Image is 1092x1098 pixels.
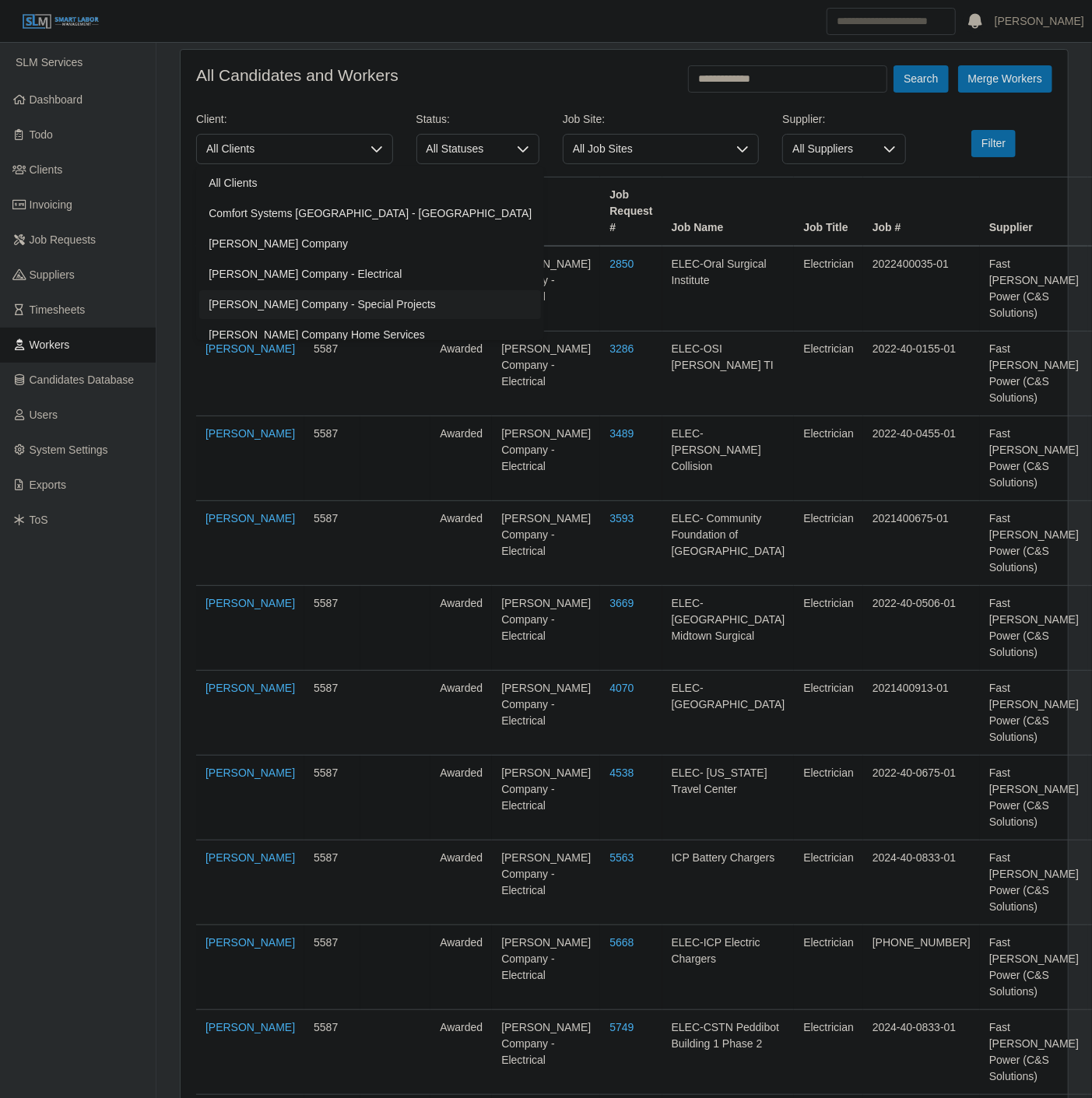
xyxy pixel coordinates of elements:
[199,199,541,228] li: Comfort Systems USA - Central TX
[205,512,295,524] a: [PERSON_NAME]
[196,111,227,128] label: Client:
[492,671,600,756] td: [PERSON_NAME] Company - Electrical
[30,128,53,141] span: Todo
[980,177,1088,247] th: Supplier
[30,479,66,491] span: Exports
[304,1010,360,1095] td: 5587
[304,840,360,925] td: 5587
[563,111,605,128] label: Job Site:
[600,177,662,247] th: Job Request #
[980,332,1088,416] td: Fast [PERSON_NAME] Power (C&S Solutions)
[16,56,83,68] span: SLM Services
[980,840,1088,925] td: Fast [PERSON_NAME] Power (C&S Solutions)
[662,840,795,925] td: ICP Battery Chargers
[430,1010,492,1095] td: awarded
[205,427,295,440] a: [PERSON_NAME]
[30,233,97,246] span: Job Requests
[492,925,600,1010] td: [PERSON_NAME] Company - Electrical
[827,8,956,35] input: Search
[794,416,863,501] td: Electrician
[863,840,980,925] td: 2024-40-0833-01
[794,177,863,247] th: Job Title
[794,925,863,1010] td: Electrician
[492,586,600,671] td: [PERSON_NAME] Company - Electrical
[430,586,492,671] td: awarded
[304,671,360,756] td: 5587
[662,177,795,247] th: Job Name
[794,246,863,332] td: Electrician
[22,13,100,30] img: SLM Logo
[197,135,361,163] span: All Clients
[995,13,1084,30] a: [PERSON_NAME]
[30,303,86,316] span: Timesheets
[662,416,795,501] td: ELEC-[PERSON_NAME] Collision
[304,416,360,501] td: 5587
[304,332,360,416] td: 5587
[199,169,541,198] li: All Clients
[430,925,492,1010] td: awarded
[417,135,507,163] span: All Statuses
[863,925,980,1010] td: [PHONE_NUMBER]
[205,851,295,864] a: [PERSON_NAME]
[205,936,295,949] a: [PERSON_NAME]
[863,1010,980,1095] td: 2024-40-0833-01
[662,756,795,840] td: ELEC- [US_STATE] Travel Center
[430,416,492,501] td: awarded
[794,756,863,840] td: Electrician
[980,1010,1088,1095] td: Fast [PERSON_NAME] Power (C&S Solutions)
[863,416,980,501] td: 2022-40-0455-01
[863,756,980,840] td: 2022-40-0675-01
[30,93,83,106] span: Dashboard
[304,756,360,840] td: 5587
[609,512,634,524] a: 3593
[430,671,492,756] td: awarded
[196,65,399,85] h4: All Candidates and Workers
[609,766,634,779] a: 4538
[863,246,980,332] td: 2022400035-01
[609,342,634,355] a: 3286
[662,1010,795,1095] td: ELEC-CSTN Peddibot Building 1 Phase 2
[980,925,1088,1010] td: Fast [PERSON_NAME] Power (C&S Solutions)
[609,427,634,440] a: 3489
[209,175,257,191] span: All Clients
[609,682,634,694] a: 4070
[662,586,795,671] td: ELEC-[GEOGRAPHIC_DATA] Midtown Surgical
[199,230,541,258] li: Lee Company
[430,501,492,586] td: awarded
[205,766,295,779] a: [PERSON_NAME]
[609,851,634,864] a: 5563
[492,840,600,925] td: [PERSON_NAME] Company - Electrical
[980,416,1088,501] td: Fast [PERSON_NAME] Power (C&S Solutions)
[980,246,1088,332] td: Fast [PERSON_NAME] Power (C&S Solutions)
[209,266,402,282] span: [PERSON_NAME] Company - Electrical
[492,332,600,416] td: [PERSON_NAME] Company - Electrical
[205,1021,295,1033] a: [PERSON_NAME]
[564,135,728,163] span: All Job Sites
[205,682,295,694] a: [PERSON_NAME]
[794,1010,863,1095] td: Electrician
[492,501,600,586] td: [PERSON_NAME] Company - Electrical
[662,332,795,416] td: ELEC-OSI [PERSON_NAME] TI
[609,936,634,949] a: 5668
[199,290,541,319] li: Lee Company - Special Projects
[430,332,492,416] td: awarded
[199,321,541,349] li: Lee Company Home Services
[304,925,360,1010] td: 5587
[209,236,348,252] span: [PERSON_NAME] Company
[863,332,980,416] td: 2022-40-0155-01
[609,1021,634,1033] a: 5749
[609,597,634,609] a: 3669
[30,514,48,526] span: ToS
[199,260,541,289] li: Lee Company - Electrical
[863,501,980,586] td: 2021400675-01
[794,671,863,756] td: Electrician
[863,671,980,756] td: 2021400913-01
[980,671,1088,756] td: Fast [PERSON_NAME] Power (C&S Solutions)
[30,374,135,386] span: Candidates Database
[980,501,1088,586] td: Fast [PERSON_NAME] Power (C&S Solutions)
[609,258,634,270] a: 2850
[30,198,72,211] span: Invoicing
[492,246,600,332] td: [PERSON_NAME] Company - Electrical
[304,501,360,586] td: 5587
[30,163,63,176] span: Clients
